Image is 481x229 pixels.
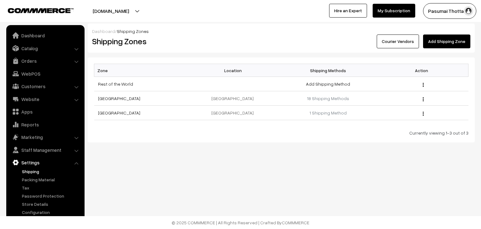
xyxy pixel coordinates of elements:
a: 1 Shipping Method [309,110,347,115]
a: Courier Vendors [377,35,419,48]
span: Shipping Zones [117,29,149,34]
th: Shipping Methods [281,64,375,77]
a: Dashboard [8,30,82,41]
h2: Shipping Zones [92,36,277,46]
a: Staff Management [8,144,82,156]
img: Menu [423,97,424,101]
a: Shipping [20,168,82,175]
div: / [92,28,470,35]
a: Password Protection [20,193,82,199]
td: [GEOGRAPHIC_DATA] [188,91,281,106]
img: COMMMERCE [8,8,74,13]
a: Tax [20,184,82,191]
a: Marketing [8,131,82,143]
a: COMMMERCE [282,220,309,225]
a: Website [8,93,82,105]
a: Add Shipping Method [306,81,350,87]
img: user [464,6,473,16]
div: Currently viewing 1-3 out of 3 [94,130,468,136]
a: Catalog [8,43,82,54]
a: [GEOGRAPHIC_DATA] [98,110,140,115]
th: Location [188,64,281,77]
a: Apps [8,106,82,117]
button: Pasumai Thotta… [423,3,476,19]
a: My Subscription [373,4,415,18]
img: Menu [423,112,424,116]
a: Hire an Expert [329,4,367,18]
th: Action [375,64,468,77]
a: Add Shipping Zone [423,35,470,48]
a: 18 Shipping Methods [307,96,349,101]
button: [DOMAIN_NAME] [71,3,151,19]
img: Menu [423,83,424,87]
a: WebPOS [8,68,82,79]
a: Settings [8,157,82,168]
a: Rest of the World [98,81,133,87]
a: Reports [8,119,82,130]
td: [GEOGRAPHIC_DATA] [188,106,281,120]
a: [GEOGRAPHIC_DATA] [98,96,140,101]
a: Orders [8,55,82,67]
a: COMMMERCE [8,6,63,14]
th: Zone [94,64,188,77]
a: Store Details [20,201,82,207]
a: Customers [8,81,82,92]
a: Packing Material [20,176,82,183]
a: Dashboard [92,29,115,34]
a: Configuration [20,209,82,216]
